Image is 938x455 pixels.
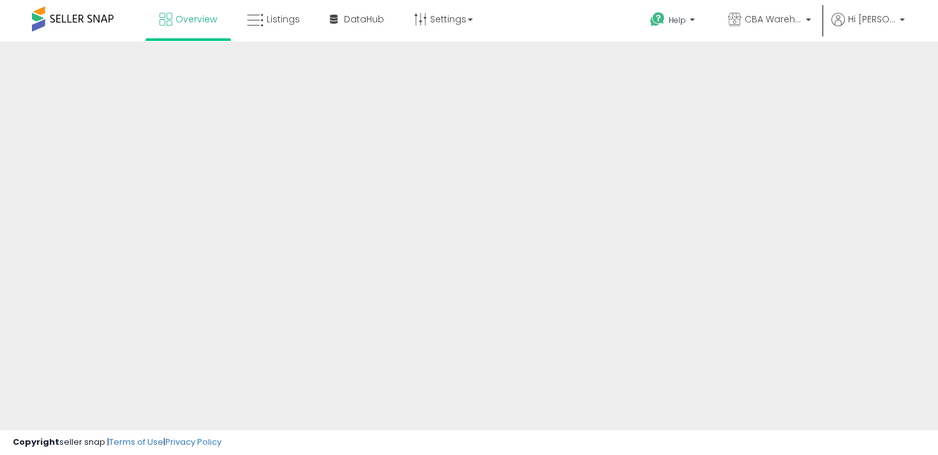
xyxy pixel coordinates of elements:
[344,13,384,26] span: DataHub
[745,13,802,26] span: CBA Warehouses
[831,13,905,42] a: Hi [PERSON_NAME]
[109,436,163,448] a: Terms of Use
[175,13,217,26] span: Overview
[13,436,221,449] div: seller snap | |
[650,12,666,27] i: Get Help
[13,436,59,448] strong: Copyright
[267,13,300,26] span: Listings
[165,436,221,448] a: Privacy Policy
[640,2,708,42] a: Help
[669,15,686,26] span: Help
[848,13,896,26] span: Hi [PERSON_NAME]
